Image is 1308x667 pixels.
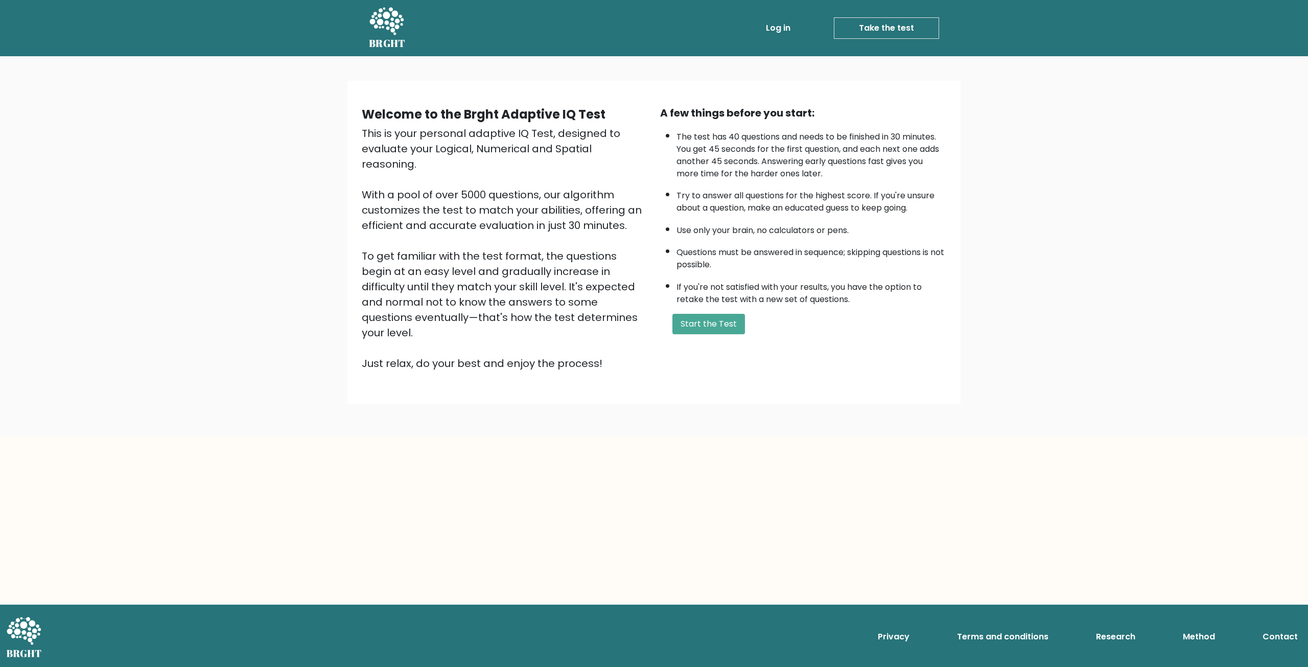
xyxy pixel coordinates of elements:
[676,241,946,271] li: Questions must be answered in sequence; skipping questions is not possible.
[676,219,946,237] li: Use only your brain, no calculators or pens.
[676,276,946,306] li: If you're not satisfied with your results, you have the option to retake the test with a new set ...
[362,126,648,371] div: This is your personal adaptive IQ Test, designed to evaluate your Logical, Numerical and Spatial ...
[676,185,946,214] li: Try to answer all questions for the highest score. If you're unsure about a question, make an edu...
[874,627,914,647] a: Privacy
[1258,627,1302,647] a: Contact
[660,105,946,121] div: A few things before you start:
[762,18,795,38] a: Log in
[1092,627,1139,647] a: Research
[1179,627,1219,647] a: Method
[953,627,1053,647] a: Terms and conditions
[834,17,939,39] a: Take the test
[672,314,745,334] button: Start the Test
[362,106,605,123] b: Welcome to the Brght Adaptive IQ Test
[369,4,406,52] a: BRGHT
[369,37,406,50] h5: BRGHT
[676,126,946,180] li: The test has 40 questions and needs to be finished in 30 minutes. You get 45 seconds for the firs...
